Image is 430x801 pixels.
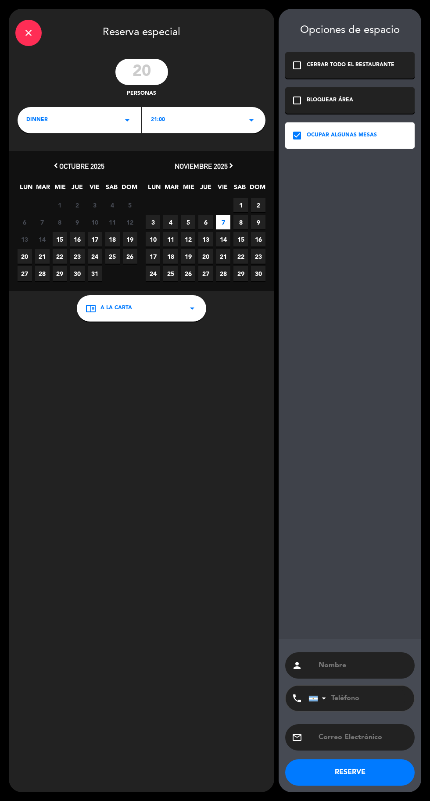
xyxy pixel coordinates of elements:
div: Argentina: +54 [309,686,329,711]
span: 5 [123,198,137,212]
span: 21:00 [151,116,165,125]
i: arrow_drop_down [246,115,257,125]
i: check_box_outline_blank [292,60,302,71]
span: MIE [181,182,196,197]
span: 12 [123,215,137,229]
span: 4 [105,198,120,212]
input: Nombre [318,659,408,672]
i: email [292,732,302,743]
span: 29 [233,266,248,281]
span: 18 [163,249,178,264]
span: LUN [19,182,33,197]
span: 25 [163,266,178,281]
span: 16 [251,232,265,247]
span: SAB [104,182,119,197]
span: VIE [87,182,102,197]
span: 6 [198,215,213,229]
span: 7 [35,215,50,229]
span: 3 [146,215,160,229]
span: 2 [251,198,265,212]
i: arrow_drop_down [187,303,197,314]
span: 4 [163,215,178,229]
span: LUN [147,182,161,197]
span: 26 [181,266,195,281]
span: 14 [216,232,230,247]
div: OCUPAR ALGUNAS MESAS [307,131,377,140]
span: 24 [88,249,102,264]
input: 0 [115,59,168,85]
span: DOM [250,182,264,197]
span: DOM [122,182,136,197]
span: 12 [181,232,195,247]
span: 13 [18,232,32,247]
span: 7 [216,215,230,229]
span: 14 [35,232,50,247]
span: 16 [70,232,85,247]
span: 18 [105,232,120,247]
span: 20 [198,249,213,264]
i: phone [292,693,302,704]
div: Reserva especial [9,9,274,54]
span: VIE [215,182,230,197]
i: check_box [292,130,302,141]
span: 5 [181,215,195,229]
span: 20 [18,249,32,264]
span: 15 [233,232,248,247]
button: RESERVE [285,759,415,786]
span: A LA CARTA [100,304,132,313]
i: person [292,660,302,671]
span: DINNER [26,116,48,125]
span: 2 [70,198,85,212]
span: 1 [233,198,248,212]
span: 9 [251,215,265,229]
span: 17 [146,249,160,264]
span: 10 [146,232,160,247]
span: SAB [233,182,247,197]
i: chevron_left [51,161,61,170]
span: 8 [53,215,67,229]
span: 22 [233,249,248,264]
span: 19 [123,232,137,247]
i: arrow_drop_down [122,115,133,125]
span: 25 [105,249,120,264]
span: 30 [251,266,265,281]
span: MAR [36,182,50,197]
span: 26 [123,249,137,264]
span: JUE [198,182,213,197]
span: 11 [105,215,120,229]
span: MIE [53,182,68,197]
span: 27 [198,266,213,281]
span: 28 [35,266,50,281]
span: 21 [35,249,50,264]
span: 28 [216,266,230,281]
span: 8 [233,215,248,229]
span: 22 [53,249,67,264]
i: close [23,28,34,38]
span: 23 [251,249,265,264]
span: 1 [53,198,67,212]
i: chrome_reader_mode [86,303,96,314]
span: 10 [88,215,102,229]
div: Opciones de espacio [285,24,415,37]
span: 29 [53,266,67,281]
span: 27 [18,266,32,281]
span: 9 [70,215,85,229]
span: octubre 2025 [59,162,104,171]
span: 19 [181,249,195,264]
span: 11 [163,232,178,247]
span: 6 [18,215,32,229]
i: chevron_right [226,161,236,170]
div: CERRAR TODO EL RESTAURANTE [307,61,394,70]
span: 24 [146,266,160,281]
span: 21 [216,249,230,264]
span: 23 [70,249,85,264]
span: 17 [88,232,102,247]
span: personas [127,89,156,98]
span: 31 [88,266,102,281]
span: JUE [70,182,85,197]
input: Teléfono [308,686,405,711]
span: MAR [164,182,179,197]
input: Correo Electrónico [318,731,408,744]
span: noviembre 2025 [175,162,228,171]
i: check_box_outline_blank [292,95,302,106]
